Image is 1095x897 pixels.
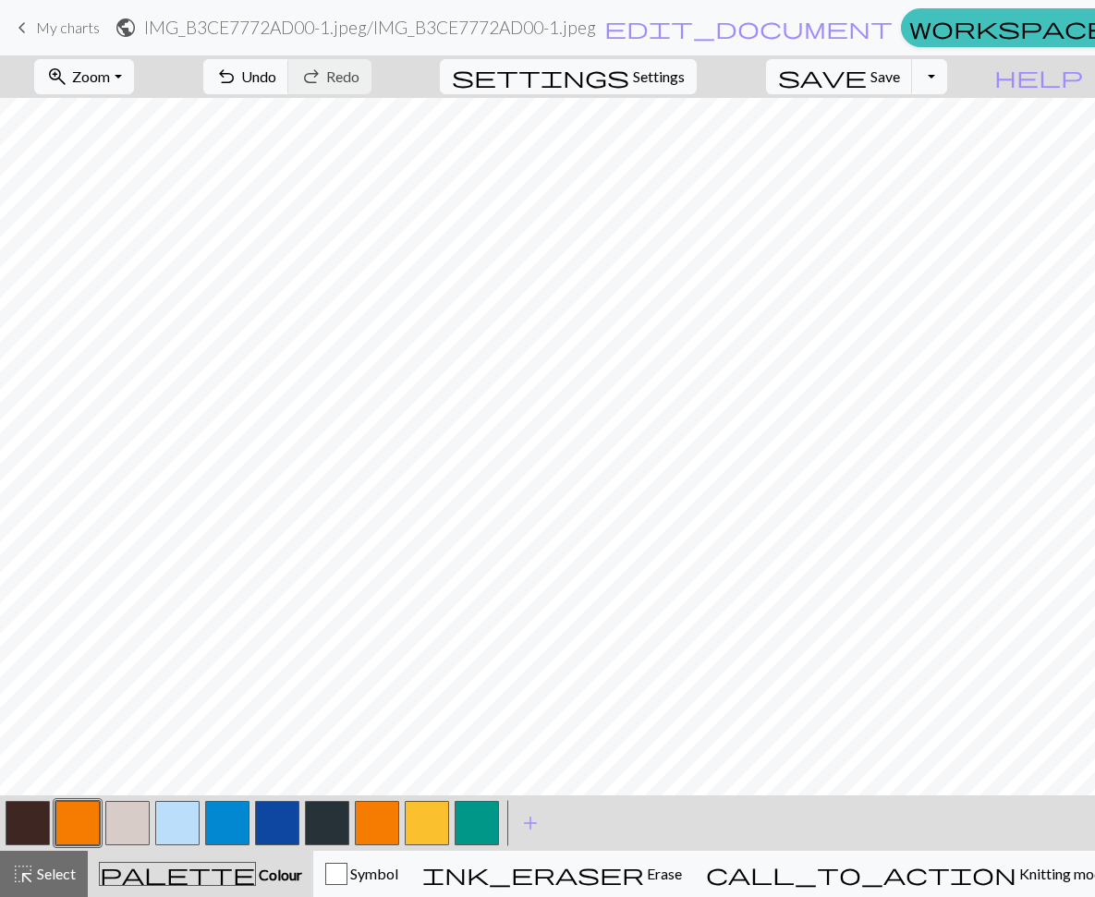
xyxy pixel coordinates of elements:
[115,15,137,41] span: public
[46,64,68,90] span: zoom_in
[88,851,313,897] button: Colour
[410,851,694,897] button: Erase
[100,861,255,887] span: palette
[706,861,1016,887] span: call_to_action
[72,67,110,85] span: Zoom
[313,851,410,897] button: Symbol
[778,64,867,90] span: save
[36,18,100,36] span: My charts
[633,66,685,88] span: Settings
[203,59,289,94] button: Undo
[870,67,900,85] span: Save
[994,64,1083,90] span: help
[11,12,100,43] a: My charts
[215,64,237,90] span: undo
[644,865,682,882] span: Erase
[34,865,76,882] span: Select
[422,861,644,887] span: ink_eraser
[519,810,541,836] span: add
[256,866,302,883] span: Colour
[766,59,913,94] button: Save
[144,17,596,38] h2: IMG_B3CE7772AD00-1.jpeg / IMG_B3CE7772AD00-1.jpeg
[241,67,276,85] span: Undo
[440,59,697,94] button: SettingsSettings
[604,15,893,41] span: edit_document
[11,15,33,41] span: keyboard_arrow_left
[34,59,133,94] button: Zoom
[347,865,398,882] span: Symbol
[452,64,629,90] span: settings
[452,66,629,88] i: Settings
[12,861,34,887] span: highlight_alt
